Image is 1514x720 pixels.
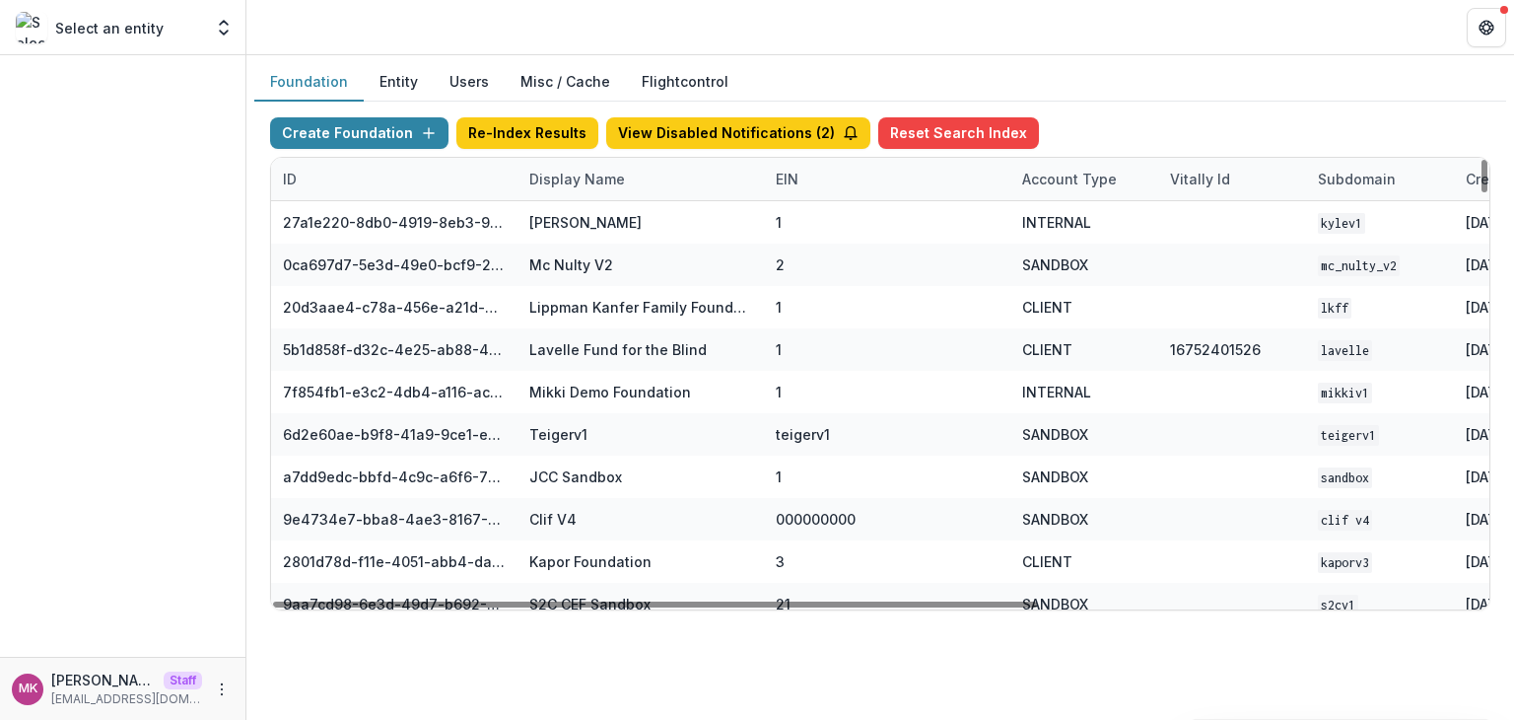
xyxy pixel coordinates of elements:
[517,169,637,189] div: Display Name
[529,424,587,445] div: Teigerv1
[1318,425,1379,446] code: teigerv1
[1022,254,1088,275] div: SANDBOX
[776,297,782,318] div: 1
[283,254,506,275] div: 0ca697d7-5e3d-49e0-bcf9-217f69e92d71
[517,158,764,200] div: Display Name
[505,63,626,102] button: Misc / Cache
[51,690,202,708] p: [EMAIL_ADDRESS][DOMAIN_NAME]
[529,467,622,487] div: JCC Sandbox
[642,71,728,92] a: Flightcontrol
[1022,339,1072,360] div: CLIENT
[164,672,202,689] p: Staff
[776,212,782,233] div: 1
[1158,158,1306,200] div: Vitally Id
[283,424,506,445] div: 6d2e60ae-b9f8-41a9-9ce1-e608d0f20ec5
[776,467,782,487] div: 1
[51,670,156,690] p: [PERSON_NAME]
[283,509,506,530] div: 9e4734e7-bba8-4ae3-8167-95d86cec7b4b
[529,254,613,275] div: Mc Nulty V2
[764,158,1010,200] div: EIN
[529,297,752,318] div: Lippman Kanfer Family Foundation
[364,63,434,102] button: Entity
[283,339,506,360] div: 5b1d858f-d32c-4e25-ab88-434536713791
[434,63,505,102] button: Users
[270,117,448,149] button: Create Foundation
[776,254,785,275] div: 2
[776,424,830,445] div: teigerv1
[1170,339,1261,360] div: 16752401526
[529,382,691,402] div: Mikki Demo Foundation
[1010,169,1129,189] div: Account Type
[1022,297,1072,318] div: CLIENT
[529,212,642,233] div: [PERSON_NAME]
[1010,158,1158,200] div: Account Type
[1318,552,1372,573] code: kaporv3
[776,509,856,530] div: 000000000
[1306,158,1454,200] div: Subdomain
[776,594,791,614] div: 21
[210,678,234,701] button: More
[456,117,598,149] button: Re-Index Results
[1022,467,1088,487] div: SANDBOX
[19,683,37,695] div: Mahesh Kumar
[1467,8,1506,47] button: Get Help
[283,297,506,318] div: 20d3aae4-c78a-456e-a21d-91c97a6a725f
[1318,383,1372,403] code: mikkiv1
[878,117,1039,149] button: Reset Search Index
[1318,510,1372,531] code: Clif V4
[529,339,707,360] div: Lavelle Fund for the Blind
[283,551,506,572] div: 2801d78d-f11e-4051-abb4-dab00da98882
[271,158,517,200] div: ID
[1306,169,1408,189] div: Subdomain
[210,8,238,47] button: Open entity switcher
[1022,551,1072,572] div: CLIENT
[1318,468,1372,488] code: sandbox
[1318,255,1400,276] code: mc_nulty_v2
[1022,424,1088,445] div: SANDBOX
[776,339,782,360] div: 1
[1318,340,1372,361] code: lavelle
[529,551,652,572] div: Kapor Foundation
[55,18,164,38] p: Select an entity
[283,212,506,233] div: 27a1e220-8db0-4919-8eb3-9f29ee33f7b0
[254,63,364,102] button: Foundation
[1318,213,1365,234] code: kylev1
[606,117,870,149] button: View Disabled Notifications (2)
[529,594,651,614] div: S2C CEF Sandbox
[1022,382,1091,402] div: INTERNAL
[1158,169,1242,189] div: Vitally Id
[16,12,47,43] img: Select an entity
[1022,594,1088,614] div: SANDBOX
[1022,212,1091,233] div: INTERNAL
[283,382,506,402] div: 7f854fb1-e3c2-4db4-a116-aca576521abc
[776,382,782,402] div: 1
[1318,595,1358,615] code: s2cv1
[764,169,810,189] div: EIN
[283,467,506,487] div: a7dd9edc-bbfd-4c9c-a6f6-76d0743bf1cd
[283,594,506,614] div: 9aa7cd98-6e3d-49d7-b692-3e5f3d1facd4
[271,169,309,189] div: ID
[1318,298,1351,319] code: lkff
[529,509,577,530] div: Clif V4
[776,551,785,572] div: 3
[1022,509,1088,530] div: SANDBOX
